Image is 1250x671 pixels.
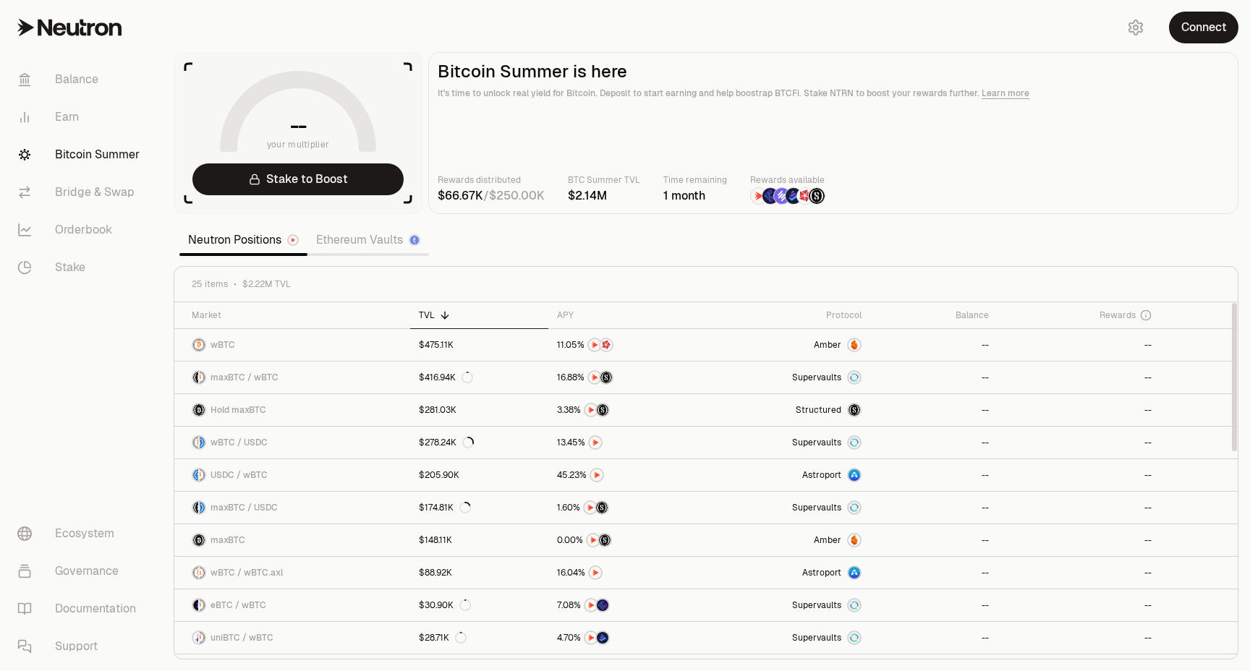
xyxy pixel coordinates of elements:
a: NTRN [548,459,705,491]
div: TVL [419,309,540,321]
a: $30.90K [410,589,548,621]
img: NTRN [751,188,767,204]
img: Structured Points [809,188,825,204]
img: Mars Fragments [797,188,813,204]
a: -- [870,622,998,654]
img: Supervaults [849,437,860,448]
span: eBTC / wBTC [211,599,266,611]
a: maxBTC LogowBTC LogomaxBTC / wBTC [174,362,410,393]
span: Astroport [802,469,841,481]
span: maxBTC / USDC [211,502,278,513]
button: NTRN [557,468,696,482]
p: BTC Summer TVL [568,173,640,187]
a: Documentation [6,590,156,628]
button: NTRNEtherFi Points [557,598,696,612]
img: USDC Logo [200,502,205,513]
a: $174.81K [410,492,548,523]
span: wBTC / wBTC.axl [211,567,283,578]
img: maxBTC Logo [193,372,198,383]
img: EtherFi Points [597,599,608,611]
a: Ethereum Vaults [307,226,429,255]
a: NTRNMars Fragments [548,329,705,361]
a: Orderbook [6,211,156,249]
button: NTRNStructured Points [557,403,696,417]
span: wBTC / USDC [211,437,268,448]
span: Astroport [802,567,841,578]
a: $416.94K [410,362,548,393]
img: Amber [849,534,860,546]
a: -- [870,492,998,523]
p: It's time to unlock real yield for Bitcoin. Deposit to start earning and help boostrap BTCFi. Sta... [438,86,1229,101]
img: Bedrock Diamonds [597,632,608,644]
span: Rewards [1100,309,1136,321]
button: NTRNBedrock Diamonds [557,631,696,645]
a: Balance [6,61,156,98]
img: maxBTC Logo [193,404,205,416]
a: -- [870,459,998,491]
img: Structured Points [597,404,608,416]
a: SupervaultsSupervaults [705,589,870,621]
a: -- [998,524,1160,556]
a: SupervaultsSupervaults [705,492,870,523]
span: uniBTC / wBTC [211,632,273,644]
span: wBTC [211,339,235,351]
img: NTRN [589,339,600,351]
img: maxBTC Logo [193,502,198,513]
div: $416.94K [419,372,473,383]
a: NTRNStructured Points [548,492,705,523]
p: Time remaining [663,173,727,187]
img: wBTC.axl Logo [200,567,205,578]
a: maxBTC LogoUSDC LogomaxBTC / USDC [174,492,410,523]
a: SupervaultsSupervaults [705,622,870,654]
a: eBTC LogowBTC LogoeBTC / wBTC [174,589,410,621]
span: Supervaults [792,437,841,448]
img: maxBTC Logo [193,534,205,546]
img: Bedrock Diamonds [786,188,802,204]
button: Connect [1169,12,1238,43]
a: SupervaultsSupervaults [705,427,870,458]
span: maxBTC / wBTC [211,372,279,383]
a: -- [870,362,998,393]
img: NTRN [585,632,597,644]
h1: -- [290,114,307,137]
span: Hold maxBTC [211,404,266,416]
div: $281.03K [419,404,456,416]
a: NTRNStructured Points [548,362,705,393]
a: -- [998,394,1160,426]
a: $205.90K [410,459,548,491]
a: Stake to Boost [192,163,404,195]
img: NTRN [591,469,603,481]
img: Amber [849,339,860,351]
div: $30.90K [419,599,471,611]
a: Neutron Positions [179,226,307,255]
img: wBTC Logo [200,632,205,644]
a: USDC LogowBTC LogoUSDC / wBTC [174,459,410,491]
a: -- [998,557,1160,589]
div: $174.81K [419,502,471,513]
div: APY [557,309,696,321]
img: NTRN [585,599,597,611]
img: Supervaults [849,502,860,513]
a: StructuredmaxBTC [705,394,870,426]
span: USDC / wBTC [211,469,268,481]
img: NTRN [585,404,597,416]
img: wBTC Logo [193,339,205,351]
a: Ecosystem [6,515,156,552]
div: / [438,187,545,205]
a: AmberAmber [705,524,870,556]
a: -- [998,622,1160,654]
button: NTRN [557,435,696,450]
a: -- [998,589,1160,621]
img: Structured Points [599,534,611,546]
a: -- [998,492,1160,523]
a: -- [870,557,998,589]
img: USDC Logo [193,469,198,481]
a: -- [998,459,1160,491]
span: your multiplier [267,137,330,152]
img: Ethereum Logo [410,236,419,244]
a: $281.03K [410,394,548,426]
button: NTRNStructured Points [557,533,696,547]
img: wBTC Logo [193,567,198,578]
a: Governance [6,552,156,590]
a: Astroport [705,459,870,491]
